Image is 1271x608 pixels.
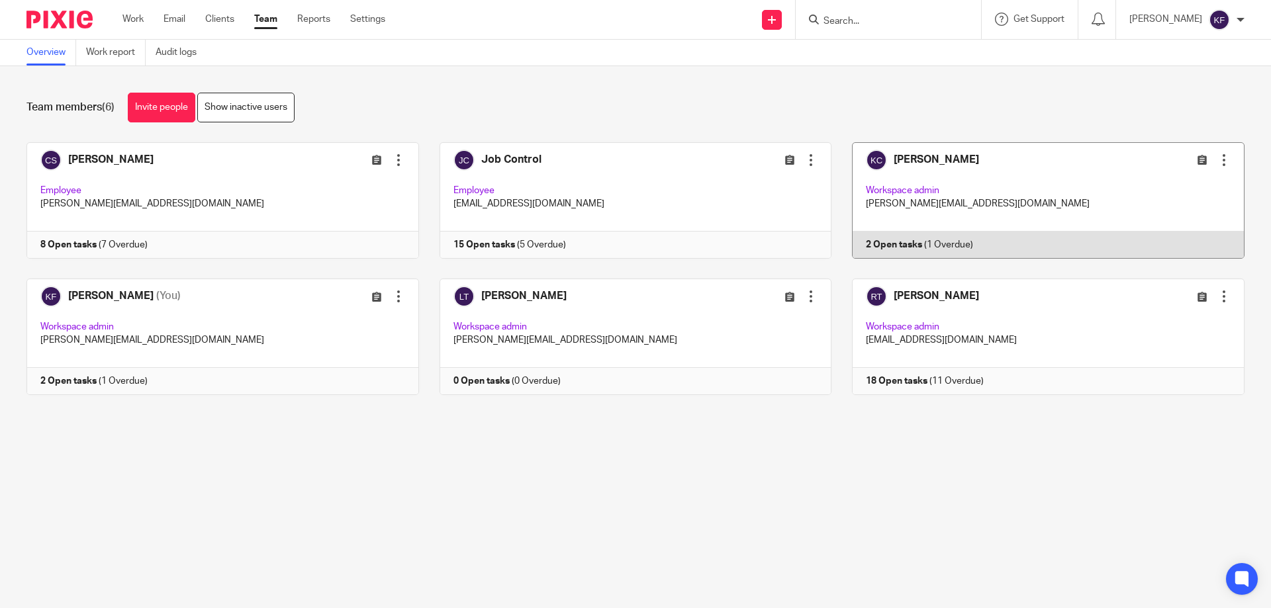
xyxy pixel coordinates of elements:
[26,40,76,65] a: Overview
[86,40,146,65] a: Work report
[197,93,295,122] a: Show inactive users
[1209,9,1230,30] img: svg%3E
[822,16,941,28] input: Search
[205,13,234,26] a: Clients
[128,93,195,122] a: Invite people
[122,13,144,26] a: Work
[26,101,115,114] h1: Team members
[350,13,385,26] a: Settings
[254,13,277,26] a: Team
[26,11,93,28] img: Pixie
[164,13,185,26] a: Email
[102,102,115,112] span: (6)
[1129,13,1202,26] p: [PERSON_NAME]
[1013,15,1064,24] span: Get Support
[297,13,330,26] a: Reports
[156,40,207,65] a: Audit logs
